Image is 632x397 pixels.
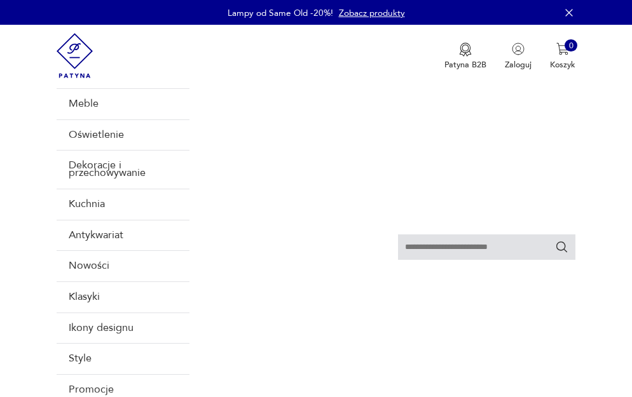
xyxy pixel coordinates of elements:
[57,220,189,251] a: Antykwariat
[57,88,189,119] a: Meble
[565,39,577,52] div: 0
[556,43,569,55] img: Ikona koszyka
[444,43,486,71] a: Ikona medaluPatyna B2B
[339,7,405,19] a: Zobacz produkty
[228,7,333,19] p: Lampy od Same Old -20%!
[57,25,93,86] img: Patyna - sklep z meblami i dekoracjami vintage
[444,43,486,71] button: Patyna B2B
[57,119,189,151] a: Oświetlenie
[57,343,189,374] a: Style
[505,43,532,71] button: Zaloguj
[512,43,525,55] img: Ikonka użytkownika
[550,43,575,71] button: 0Koszyk
[444,59,486,71] p: Patyna B2B
[57,189,189,220] a: Kuchnia
[57,281,189,313] a: Klasyki
[459,43,472,57] img: Ikona medalu
[57,313,189,344] a: Ikony designu
[57,250,189,281] a: Nowości
[57,150,189,188] a: Dekoracje i przechowywanie
[505,59,532,71] p: Zaloguj
[555,240,569,254] button: Szukaj
[550,59,575,71] p: Koszyk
